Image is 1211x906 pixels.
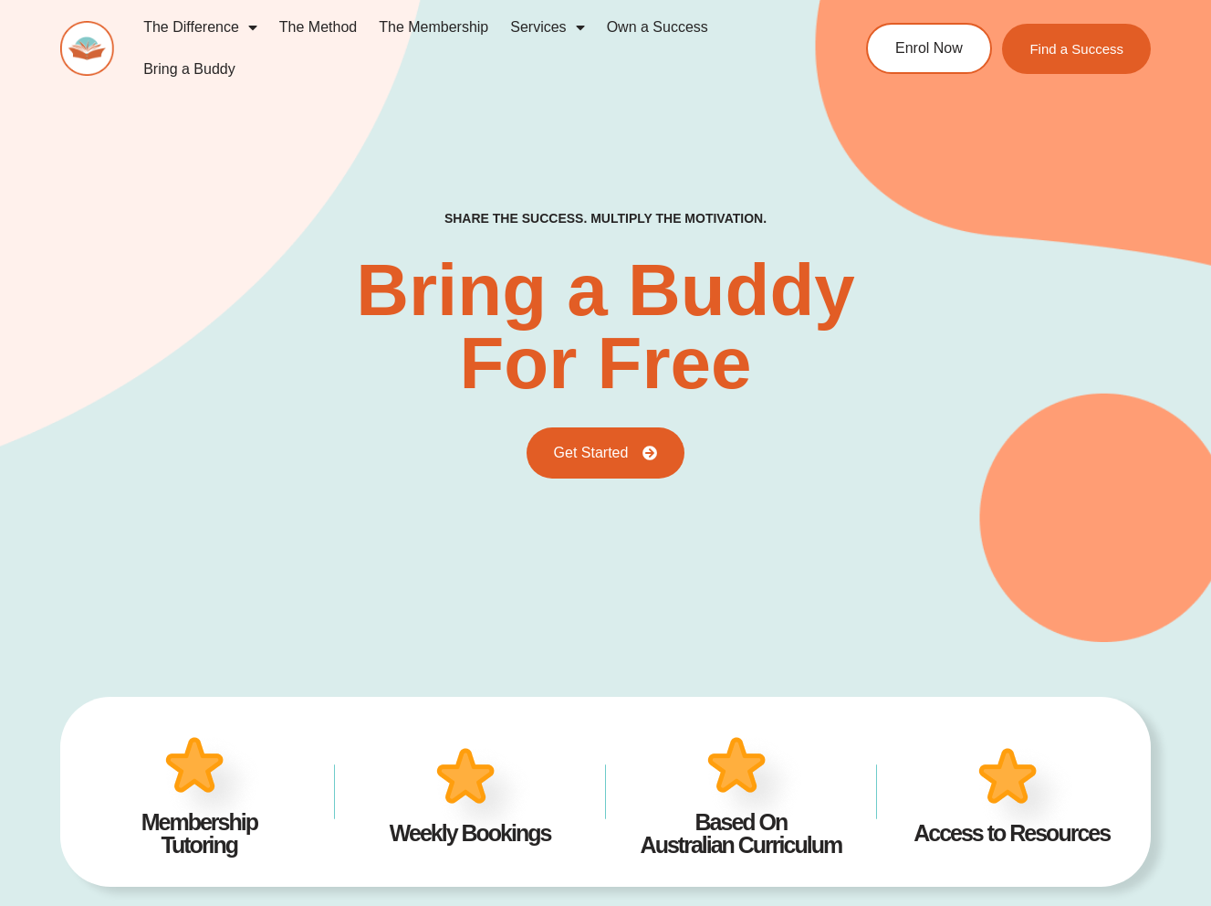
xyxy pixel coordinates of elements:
[527,427,685,479] a: Get Started
[132,6,268,48] a: The Difference
[362,822,578,845] h4: Weekly Bookings
[444,210,767,226] h2: Share the success. Multiply the motivation.
[895,41,963,56] span: Enrol Now
[554,446,629,460] span: Get Started
[268,6,368,48] a: The Method
[1002,24,1151,74] a: Find a Success
[866,23,992,74] a: Enrol Now
[499,6,595,48] a: Services
[596,6,719,48] a: Own a Success
[1029,42,1123,56] span: Find a Success
[132,48,246,90] a: Bring a Buddy
[91,811,307,857] h4: Membership Tutoring
[633,811,849,857] h4: Based On Australian Curriculum
[356,254,855,400] h2: Bring a Buddy For Free
[132,6,803,90] nav: Menu
[904,822,1120,845] h4: Access to Resources
[368,6,499,48] a: The Membership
